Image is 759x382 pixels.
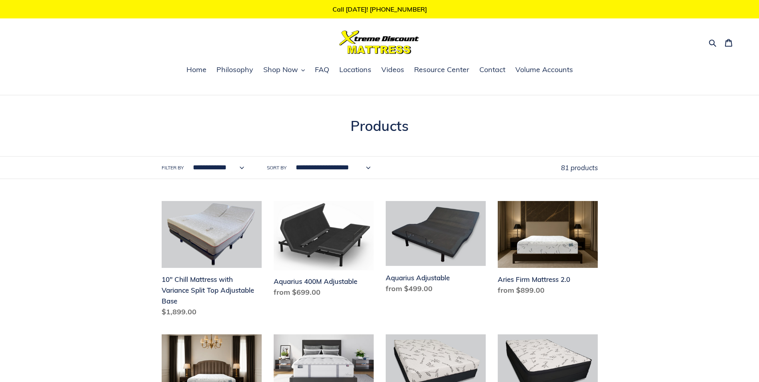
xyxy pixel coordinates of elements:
[162,201,262,320] a: 10" Chill Mattress with Variance Split Top Adjustable Base
[263,65,298,74] span: Shop Now
[259,64,309,76] button: Shop Now
[274,201,374,301] a: Aquarius 400M Adjustable
[162,164,184,171] label: Filter by
[511,64,577,76] a: Volume Accounts
[311,64,333,76] a: FAQ
[335,64,375,76] a: Locations
[212,64,257,76] a: Philosophy
[561,163,598,172] span: 81 products
[475,64,509,76] a: Contact
[410,64,473,76] a: Resource Center
[216,65,253,74] span: Philosophy
[267,164,286,171] label: Sort by
[414,65,469,74] span: Resource Center
[498,201,598,299] a: Aries Firm Mattress 2.0
[479,65,505,74] span: Contact
[381,65,404,74] span: Videos
[350,117,409,135] span: Products
[339,30,419,54] img: Xtreme Discount Mattress
[377,64,408,76] a: Videos
[182,64,210,76] a: Home
[315,65,329,74] span: FAQ
[386,201,486,297] a: Aquarius Adjustable
[339,65,371,74] span: Locations
[515,65,573,74] span: Volume Accounts
[186,65,206,74] span: Home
